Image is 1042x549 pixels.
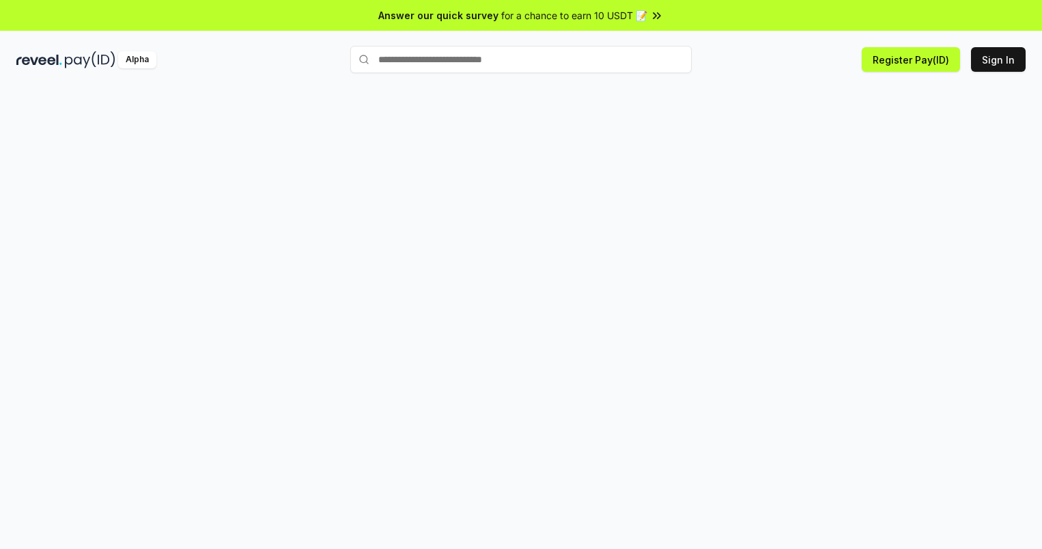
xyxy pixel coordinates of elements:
[65,51,115,68] img: pay_id
[501,8,647,23] span: for a chance to earn 10 USDT 📝
[862,47,960,72] button: Register Pay(ID)
[378,8,498,23] span: Answer our quick survey
[118,51,156,68] div: Alpha
[971,47,1026,72] button: Sign In
[16,51,62,68] img: reveel_dark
